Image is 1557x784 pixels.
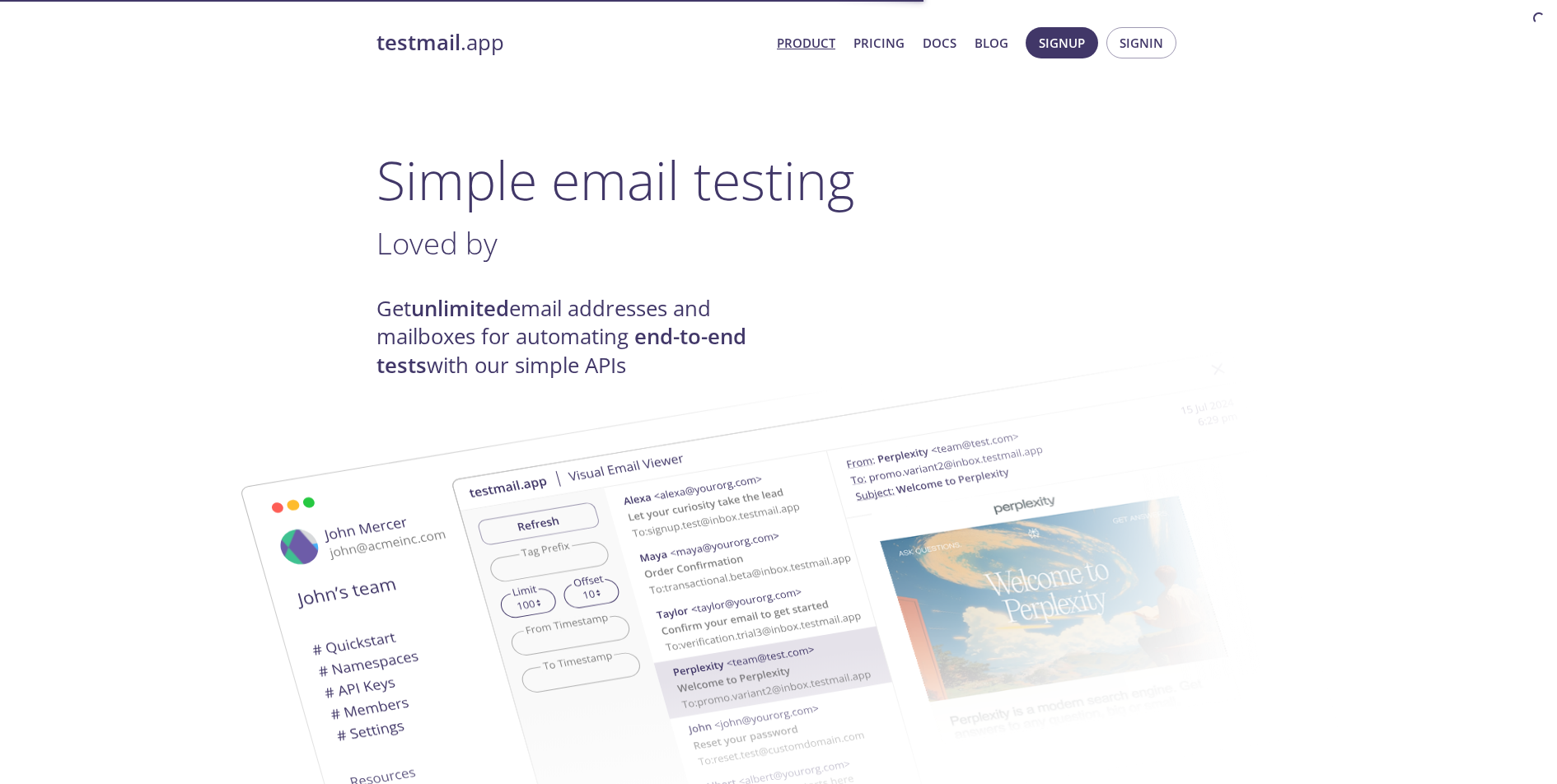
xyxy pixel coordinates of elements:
[1120,32,1163,54] span: Signin
[1106,27,1176,58] button: Signin
[975,32,1008,54] a: Blog
[1026,27,1098,58] button: Signup
[376,29,764,57] a: testmail.app
[376,322,746,379] strong: end-to-end tests
[376,295,778,380] h4: Get email addresses and mailboxes for automating with our simple APIs
[376,222,498,264] span: Loved by
[1039,32,1085,54] span: Signup
[853,32,905,54] a: Pricing
[923,32,956,54] a: Docs
[777,32,835,54] a: Product
[411,294,509,323] strong: unlimited
[376,148,1181,212] h1: Simple email testing
[376,28,461,57] strong: testmail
